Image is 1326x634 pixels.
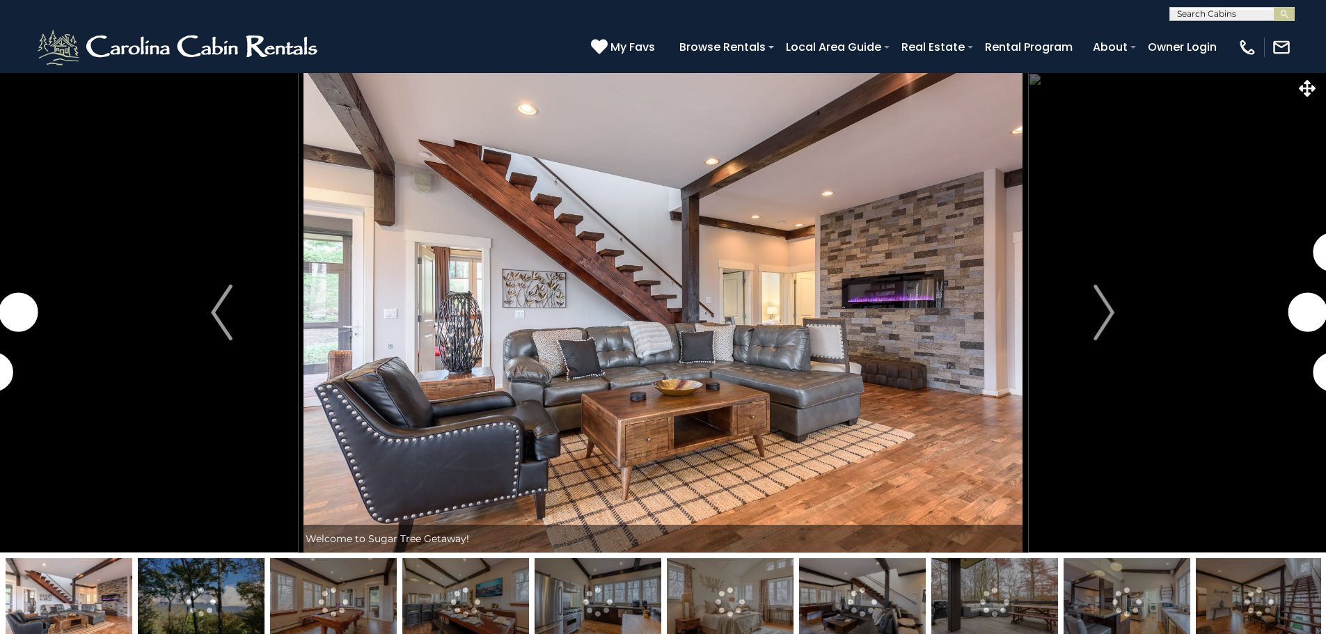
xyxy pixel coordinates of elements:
a: About [1086,35,1135,59]
img: mail-regular-white.png [1272,38,1291,57]
a: Local Area Guide [779,35,888,59]
a: Browse Rentals [672,35,773,59]
button: Next [1027,72,1181,553]
button: Previous [145,72,298,553]
a: My Favs [591,38,658,56]
img: phone-regular-white.png [1238,38,1257,57]
a: Rental Program [978,35,1080,59]
span: My Favs [610,38,655,56]
a: Real Estate [894,35,972,59]
img: arrow [1094,285,1114,340]
img: White-1-2.png [35,26,324,68]
img: arrow [211,285,232,340]
div: Welcome to Sugar Tree Getaway! [299,525,1028,553]
a: Owner Login [1141,35,1224,59]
